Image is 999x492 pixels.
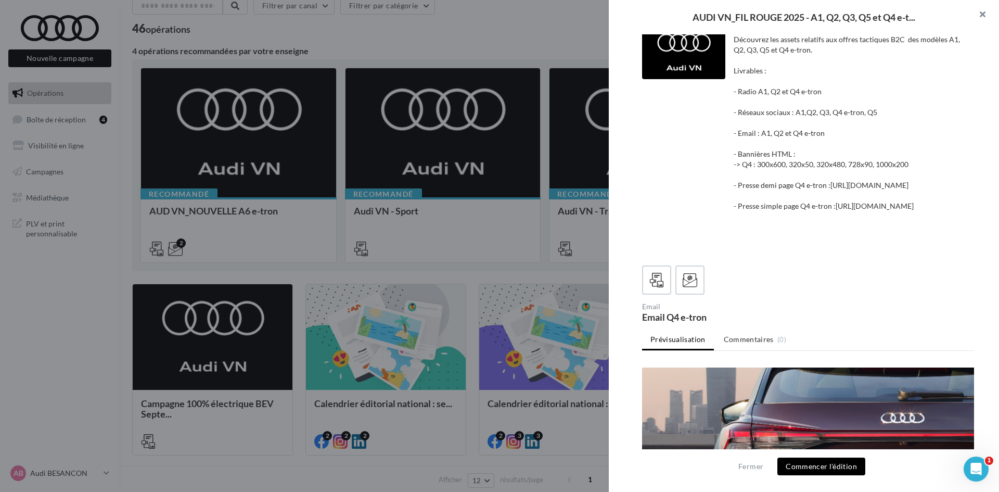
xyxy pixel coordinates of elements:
[724,334,774,345] span: Commentaires
[642,303,804,310] div: Email
[734,34,966,253] div: Découvrez les assets relatifs aux offres tactiques B2C des modèles A1, Q2, Q3, Q5 et Q4 e-tron. L...
[964,457,989,482] iframe: Intercom live chat
[10,233,315,266] font: L'Audi Q4 e-tron offre une autonomie impressionnante, pouvant atteindre jusqu'à 552 km. Sa batter...
[734,460,767,473] button: Fermer
[10,210,180,224] font: Une autonomie exceptionnelle.
[830,181,908,190] a: [URL][DOMAIN_NAME]
[777,335,786,344] span: (0)
[693,12,915,22] span: AUDI VN_FIL ROUGE 2025 - A1, Q2, Q3, Q5 et Q4 e-t...
[836,201,914,210] a: [URL][DOMAIN_NAME]
[985,457,993,465] span: 1
[642,312,804,322] div: Email Q4 e-tron
[777,458,865,475] button: Commencer l'édition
